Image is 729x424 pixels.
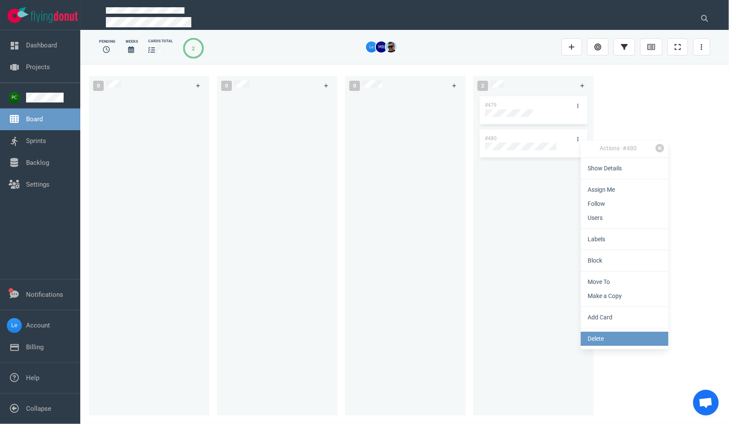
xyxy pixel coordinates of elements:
a: Follow [581,197,668,211]
a: Projects [26,63,50,71]
a: Show Details [581,161,668,175]
span: 0 [93,81,104,91]
a: Labels [581,232,668,246]
div: cards total [148,38,173,44]
span: 0 [221,81,232,91]
a: Account [26,322,50,329]
a: Assign Me [581,183,668,197]
span: 2 [477,81,488,91]
img: 26 [376,41,387,53]
a: Dashboard [26,41,57,49]
a: Collapse [26,405,51,412]
a: Billing [26,343,44,351]
a: Users [581,211,668,225]
a: Delete [581,332,668,346]
a: Help [26,374,39,382]
img: 26 [366,41,377,53]
a: Settings [26,181,50,188]
a: Move To [581,275,668,289]
img: Flying Donut text logo [31,11,78,23]
a: Sprints [26,137,46,145]
a: Notifications [26,291,63,298]
a: Board [26,115,43,123]
a: Backlog [26,159,49,167]
div: 2 [192,44,195,53]
div: Weeks [126,39,138,44]
a: #480 [485,135,497,141]
img: 26 [386,41,397,53]
a: Add Card [581,310,668,325]
div: Actions · #480 [581,144,656,154]
div: Open de chat [693,390,719,415]
a: Make a Copy [581,289,668,303]
div: Pending [99,39,115,44]
a: #479 [485,102,497,108]
span: 0 [349,81,360,91]
a: Block [581,254,668,268]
